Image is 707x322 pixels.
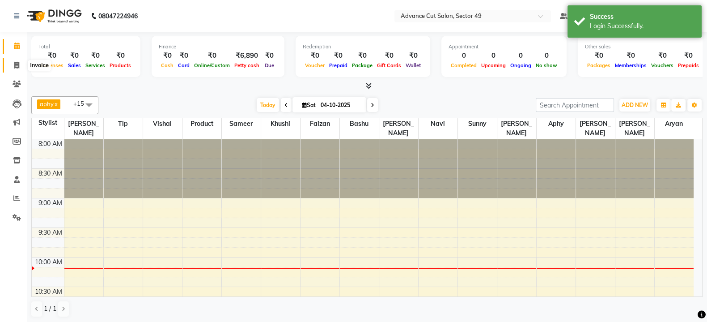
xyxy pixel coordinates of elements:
span: Tip [104,118,143,129]
div: 8:30 AM [37,169,64,178]
span: aphy [40,100,54,107]
div: ₹0 [403,51,423,61]
a: x [54,100,58,107]
span: Completed [449,62,479,69]
span: Online/Custom [192,62,232,69]
div: ₹6,890 [232,51,262,61]
div: Invoice [28,60,51,71]
span: [PERSON_NAME] [615,118,654,139]
span: Packages [585,62,613,69]
div: Appointment [449,43,559,51]
span: [PERSON_NAME] [576,118,615,139]
div: 10:30 AM [33,287,64,296]
span: Upcoming [479,62,508,69]
span: Prepaids [676,62,701,69]
div: ₹0 [83,51,107,61]
span: ADD NEW [622,102,648,108]
span: Voucher [303,62,327,69]
div: ₹0 [649,51,676,61]
span: [PERSON_NAME] [497,118,536,139]
div: Success [590,12,695,21]
span: sameer [222,118,261,129]
div: Redemption [303,43,423,51]
span: vishal [143,118,182,129]
div: ₹0 [585,51,613,61]
span: Vouchers [649,62,676,69]
span: Sat [300,102,318,108]
span: Gift Cards [375,62,403,69]
span: Aryan [655,118,694,129]
span: bashu [340,118,379,129]
div: 9:30 AM [37,228,64,237]
span: Memberships [613,62,649,69]
span: aphy [537,118,576,129]
span: Navi [419,118,457,129]
span: [PERSON_NAME] [64,118,103,139]
span: Products [107,62,133,69]
input: 2025-10-04 [318,99,363,112]
input: Search Appointment [536,98,614,112]
div: ₹0 [192,51,232,61]
div: ₹0 [303,51,327,61]
div: Login Successfully. [590,21,695,31]
div: 0 [479,51,508,61]
span: Wallet [403,62,423,69]
div: ₹0 [262,51,277,61]
img: logo [23,4,84,29]
span: faizan [301,118,339,129]
span: Sales [66,62,83,69]
div: Stylist [32,118,64,128]
div: 9:00 AM [37,198,64,208]
span: Ongoing [508,62,533,69]
span: Due [262,62,276,69]
span: sunny [458,118,497,129]
div: 0 [533,51,559,61]
span: No show [533,62,559,69]
span: Services [83,62,107,69]
div: 0 [508,51,533,61]
div: 10:00 AM [33,258,64,267]
div: ₹0 [176,51,192,61]
div: ₹0 [107,51,133,61]
span: Package [350,62,375,69]
div: ₹0 [375,51,403,61]
div: 0 [449,51,479,61]
div: ₹0 [350,51,375,61]
div: ₹0 [159,51,176,61]
span: +15 [73,100,91,107]
div: 8:00 AM [37,139,64,149]
b: 08047224946 [98,4,138,29]
div: ₹0 [676,51,701,61]
span: [PERSON_NAME] [379,118,418,139]
span: Petty cash [232,62,262,69]
span: khushi [261,118,300,129]
div: Finance [159,43,277,51]
div: Total [38,43,133,51]
span: Today [257,98,279,112]
span: Card [176,62,192,69]
span: 1 / 1 [44,304,56,313]
div: ₹0 [613,51,649,61]
div: ₹0 [66,51,83,61]
span: product [182,118,221,129]
div: ₹0 [327,51,350,61]
button: ADD NEW [619,99,650,112]
span: Prepaid [327,62,350,69]
span: Cash [159,62,176,69]
div: ₹0 [38,51,66,61]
